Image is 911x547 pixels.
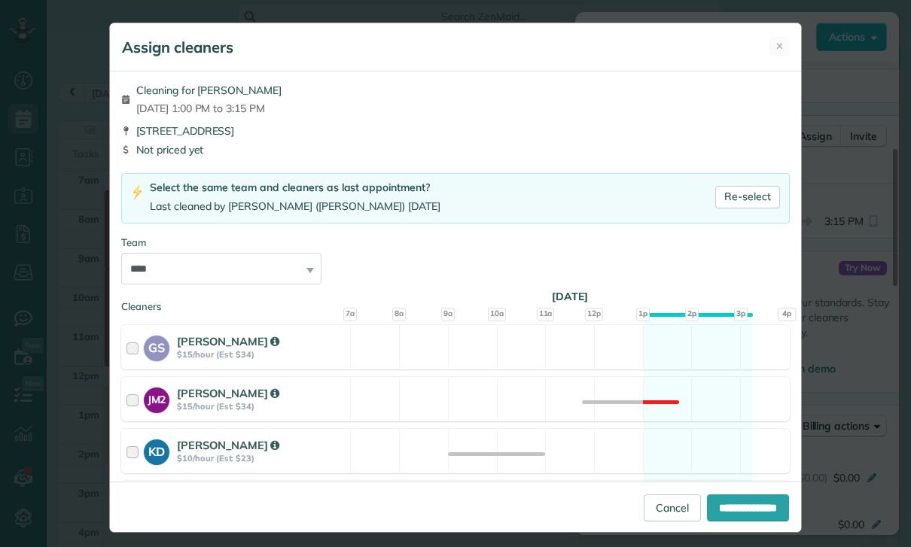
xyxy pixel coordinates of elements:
div: [STREET_ADDRESS] [121,123,790,138]
span: Cleaning for [PERSON_NAME] [136,83,282,98]
h5: Assign cleaners [122,37,233,58]
strong: GS [144,336,169,357]
strong: $15/hour (Est: $34) [177,401,346,412]
a: Cancel [644,494,701,521]
strong: $10/hour (Est: $23) [177,453,346,463]
strong: $15/hour (Est: $34) [177,349,346,360]
div: Last cleaned by [PERSON_NAME] ([PERSON_NAME]) [DATE] [150,199,440,214]
strong: [PERSON_NAME] [177,386,279,400]
div: Not priced yet [121,142,790,157]
strong: JM2 [144,387,169,408]
span: [DATE] 1:00 PM to 3:15 PM [136,101,282,116]
div: Select the same team and cleaners as last appointment? [150,180,440,196]
img: lightning-bolt-icon-94e5364df696ac2de96d3a42b8a9ff6ba979493684c50e6bbbcda72601fa0d29.png [131,184,144,200]
strong: [PERSON_NAME] [177,334,279,348]
strong: KD [144,439,169,460]
div: Cleaners [121,299,790,304]
div: Team [121,236,790,250]
a: Re-select [715,186,780,208]
strong: [PERSON_NAME] [177,438,279,452]
span: ✕ [775,39,784,53]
